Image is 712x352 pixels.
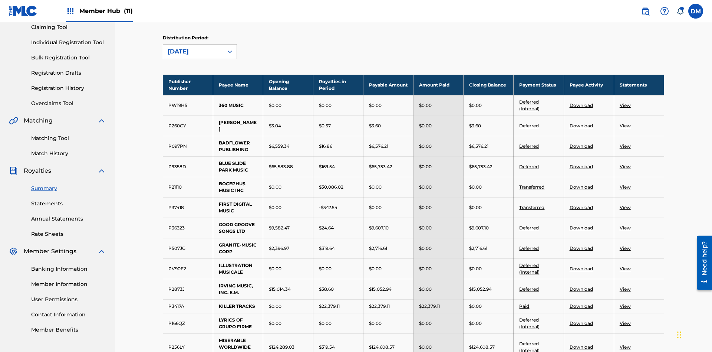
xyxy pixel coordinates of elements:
p: $6,576.21 [369,143,388,150]
td: BOCEPHUS MUSIC INC [213,177,263,197]
p: $9,607.10 [469,225,489,231]
a: Deferred [519,286,539,292]
a: Download [570,164,593,169]
a: Download [570,123,593,128]
td: P3417A [163,299,213,313]
th: Payable Amount [363,75,413,95]
p: $38.60 [319,286,334,293]
td: PW19H5 [163,95,213,115]
p: -$347.54 [319,204,337,211]
p: $0.00 [419,163,432,170]
a: Deferred [519,225,539,231]
td: P36323 [163,218,213,238]
th: Amount Paid [413,75,464,95]
p: $319.64 [319,245,335,252]
img: expand [97,247,106,256]
th: Payment Status [514,75,564,95]
p: $15,052.94 [469,286,492,293]
a: Download [570,205,593,210]
p: $3.04 [269,123,281,129]
a: Download [570,184,593,190]
p: $0.00 [369,102,382,109]
td: P9358D [163,156,213,177]
p: $24.64 [319,225,334,231]
td: P097PN [163,136,213,156]
p: $0.00 [469,303,482,310]
a: Individual Registration Tool [31,39,106,46]
p: $0.00 [419,344,432,351]
img: Royalties [9,166,18,175]
a: Download [570,320,593,326]
span: Matching [24,116,53,125]
a: Paid [519,303,529,309]
p: $0.00 [469,320,482,327]
p: $65,583.88 [269,163,293,170]
iframe: Resource Center [691,233,712,294]
th: Payee Name [213,75,263,95]
p: $0.00 [419,225,432,231]
a: Matching Tool [31,134,106,142]
p: $0.57 [319,123,331,129]
td: ILLUSTRATION MUSICALE [213,258,263,279]
a: Deferred (Internal) [519,317,540,329]
th: Opening Balance [263,75,313,95]
a: Deferred [519,164,539,169]
a: Summary [31,185,106,192]
div: [DATE] [168,47,219,56]
td: P37418 [163,197,213,218]
span: Member Settings [24,247,76,256]
td: BLUE SLIDE PARK MUSIC [213,156,263,177]
td: LYRICS OF GRUPO FIRME [213,313,263,333]
p: $22,379.11 [419,303,440,310]
p: $0.00 [419,184,432,190]
td: P21110 [163,177,213,197]
p: $15,014.34 [269,286,291,293]
p: $0.00 [419,320,432,327]
a: Registration History [31,84,106,92]
p: $3.60 [469,123,481,129]
a: View [620,303,631,309]
a: Download [570,225,593,231]
img: Matching [9,116,18,125]
a: Match History [31,150,106,157]
a: Claiming Tool [31,23,106,31]
p: $0.00 [419,123,432,129]
td: GOOD GROOVE SONGS LTD [213,218,263,238]
p: $0.00 [469,204,482,211]
span: Royalties [24,166,51,175]
a: Member Information [31,280,106,288]
p: $3.60 [369,123,381,129]
div: Help [657,4,672,19]
p: $22,379.11 [369,303,390,310]
a: View [620,320,631,326]
span: Member Hub [79,7,133,15]
a: Download [570,303,593,309]
div: Drag [677,324,682,346]
a: Deferred [519,123,539,128]
th: Closing Balance [464,75,514,95]
td: 360 MUSIC [213,95,263,115]
img: Top Rightsholders [66,7,75,16]
p: $30,086.02 [319,184,343,190]
a: Download [570,266,593,271]
a: User Permissions [31,296,106,303]
p: $6,576.21 [469,143,488,150]
td: PV90F2 [163,258,213,279]
p: $65,753.42 [369,163,392,170]
p: $0.00 [319,265,332,272]
a: View [620,164,631,169]
p: $0.00 [269,320,281,327]
p: $16.86 [319,143,332,150]
p: $0.00 [269,102,281,109]
a: Bulk Registration Tool [31,54,106,62]
a: Download [570,344,593,350]
p: $0.00 [419,286,432,293]
th: Publisher Number [163,75,213,95]
td: FIRST DIGITAL MUSIC [213,197,263,218]
td: P166QZ [163,313,213,333]
a: View [620,225,631,231]
p: $15,052.94 [369,286,392,293]
a: Annual Statements [31,215,106,223]
div: Notifications [676,7,684,15]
